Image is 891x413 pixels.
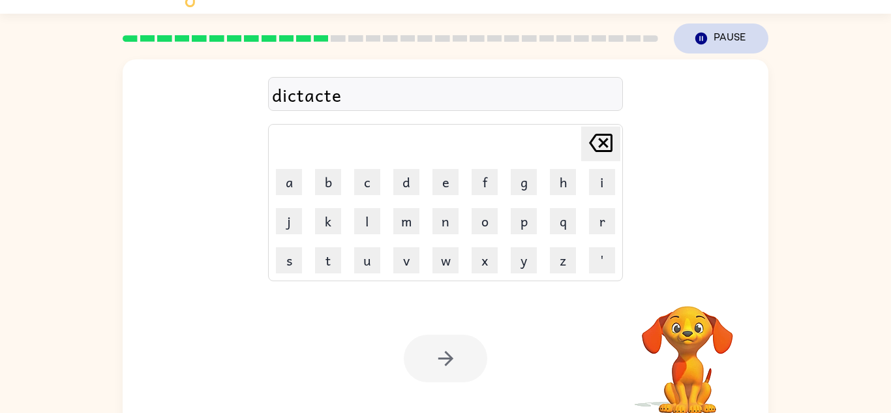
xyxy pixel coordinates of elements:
[511,247,537,273] button: y
[432,247,459,273] button: w
[276,169,302,195] button: a
[354,208,380,234] button: l
[276,208,302,234] button: j
[589,169,615,195] button: i
[589,247,615,273] button: '
[432,169,459,195] button: e
[276,247,302,273] button: s
[393,208,419,234] button: m
[589,208,615,234] button: r
[272,81,619,108] div: dictacte
[432,208,459,234] button: n
[550,247,576,273] button: z
[315,169,341,195] button: b
[472,247,498,273] button: x
[472,169,498,195] button: f
[354,247,380,273] button: u
[315,247,341,273] button: t
[674,23,768,54] button: Pause
[472,208,498,234] button: o
[511,169,537,195] button: g
[393,247,419,273] button: v
[511,208,537,234] button: p
[393,169,419,195] button: d
[550,169,576,195] button: h
[354,169,380,195] button: c
[315,208,341,234] button: k
[550,208,576,234] button: q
